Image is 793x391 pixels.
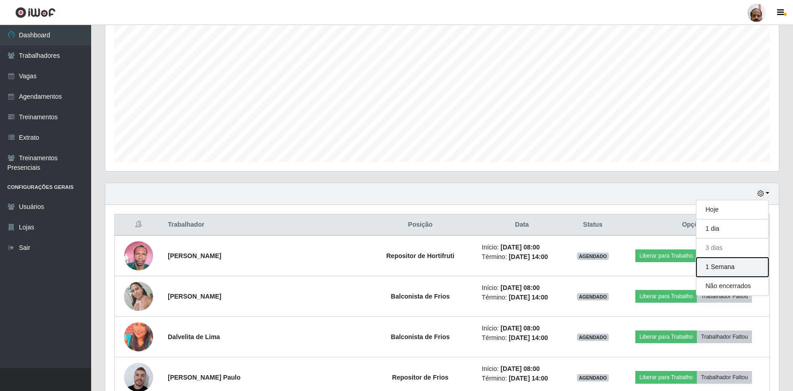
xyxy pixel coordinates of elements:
strong: Dalvelita de Lima [168,333,220,340]
li: Término: [482,333,562,343]
button: 3 dias [696,239,768,258]
img: CoreUI Logo [15,7,56,18]
li: Início: [482,324,562,333]
span: AGENDADO [577,334,609,341]
time: [DATE] 14:00 [509,334,548,341]
th: Data [476,214,567,236]
button: Trabalhador Faltou [697,290,752,303]
img: 1702328329487.jpeg [124,277,153,315]
span: AGENDADO [577,293,609,300]
li: Término: [482,374,562,383]
button: 1 dia [696,219,768,239]
img: 1753956520242.jpeg [124,236,153,275]
button: Liberar para Trabalho [635,290,697,303]
time: [DATE] 08:00 [500,325,540,332]
li: Início: [482,243,562,252]
button: Não encerrados [696,277,768,295]
li: Término: [482,252,562,262]
strong: Repositor de Frios [392,374,448,381]
time: [DATE] 14:00 [509,375,548,382]
th: Posição [364,214,476,236]
th: Status [567,214,618,236]
time: [DATE] 14:00 [509,253,548,260]
button: Liberar para Trabalho [635,330,697,343]
th: Opções [618,214,769,236]
button: Trabalhador Faltou [697,371,752,384]
button: Trabalhador Faltou [697,330,752,343]
strong: Repositor de Hortifruti [386,252,454,259]
strong: [PERSON_NAME] [168,293,221,300]
button: Liberar para Trabalho [635,371,697,384]
li: Término: [482,293,562,302]
span: AGENDADO [577,253,609,260]
strong: Balconista de Frios [391,293,450,300]
button: Hoje [696,200,768,219]
strong: [PERSON_NAME] [168,252,221,259]
button: 1 Semana [696,258,768,277]
strong: Balconista de Frios [391,333,450,340]
time: [DATE] 14:00 [509,294,548,301]
img: 1737380446877.jpeg [124,319,153,355]
button: Liberar para Trabalho [635,249,697,262]
li: Início: [482,283,562,293]
time: [DATE] 08:00 [500,365,540,372]
li: Início: [482,364,562,374]
span: AGENDADO [577,374,609,381]
th: Trabalhador [162,214,364,236]
time: [DATE] 08:00 [500,284,540,291]
strong: [PERSON_NAME] Paulo [168,374,240,381]
time: [DATE] 08:00 [500,244,540,251]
